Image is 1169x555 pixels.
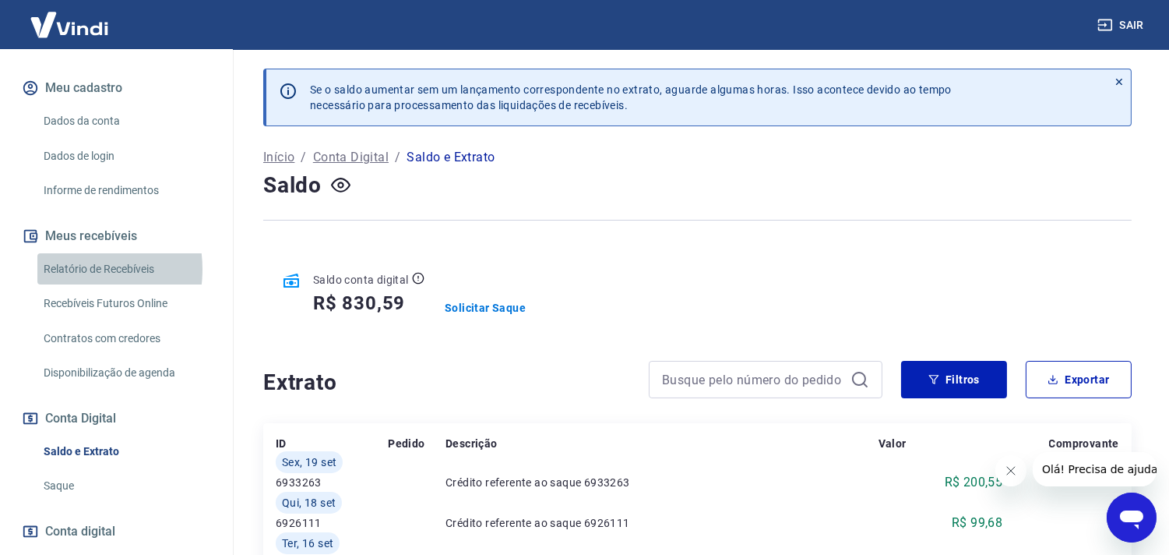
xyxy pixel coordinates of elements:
[407,148,495,167] p: Saldo e Extrato
[19,1,120,48] img: Vindi
[19,71,214,105] button: Meu cadastro
[445,475,879,490] p: Crédito referente ao saque 6933263
[1094,11,1150,40] button: Sair
[37,357,214,389] a: Disponibilização de agenda
[282,495,336,511] span: Qui, 18 set
[445,300,526,316] a: Solicitar Saque
[945,473,1003,492] p: R$ 200,55
[445,436,498,451] p: Descrição
[952,514,1002,532] p: R$ 99,68
[37,470,214,502] a: Saque
[37,140,214,172] a: Dados de login
[1026,361,1132,398] button: Exportar
[263,170,322,201] h4: Saldo
[19,401,214,436] button: Conta Digital
[37,175,214,207] a: Informe de rendimentos
[445,515,879,531] p: Crédito referente ao saque 6926111
[37,253,214,285] a: Relatório de Recebíveis
[282,536,333,551] span: Ter, 16 set
[45,521,115,543] span: Conta digital
[37,105,214,137] a: Dados da conta
[276,436,287,451] p: ID
[995,455,1026,486] iframe: Fechar mensagem
[313,148,389,167] a: Conta Digital
[879,436,907,451] p: Valor
[313,291,405,316] h5: R$ 830,59
[37,288,214,320] a: Recebíveis Futuros Online
[276,515,388,531] p: 6926111
[282,454,336,470] span: Sex, 19 set
[37,436,214,468] a: Saldo e Extrato
[263,367,630,398] h4: Extrato
[37,323,214,355] a: Contratos com credores
[19,219,214,253] button: Meus recebíveis
[1107,493,1157,543] iframe: Botão para abrir a janela de mensagens
[1033,452,1157,486] iframe: Mensagem da empresa
[395,148,400,167] p: /
[19,514,214,549] a: Conta digital
[301,148,306,167] p: /
[1049,436,1119,451] p: Comprovante
[263,148,294,167] a: Início
[9,11,131,23] span: Olá! Precisa de ajuda?
[276,475,388,490] p: 6933263
[388,436,424,451] p: Pedido
[310,82,952,113] p: Se o saldo aumentar sem um lançamento correspondente no extrato, aguarde algumas horas. Isso acon...
[901,361,1007,398] button: Filtros
[662,368,844,391] input: Busque pelo número do pedido
[313,272,409,288] p: Saldo conta digital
